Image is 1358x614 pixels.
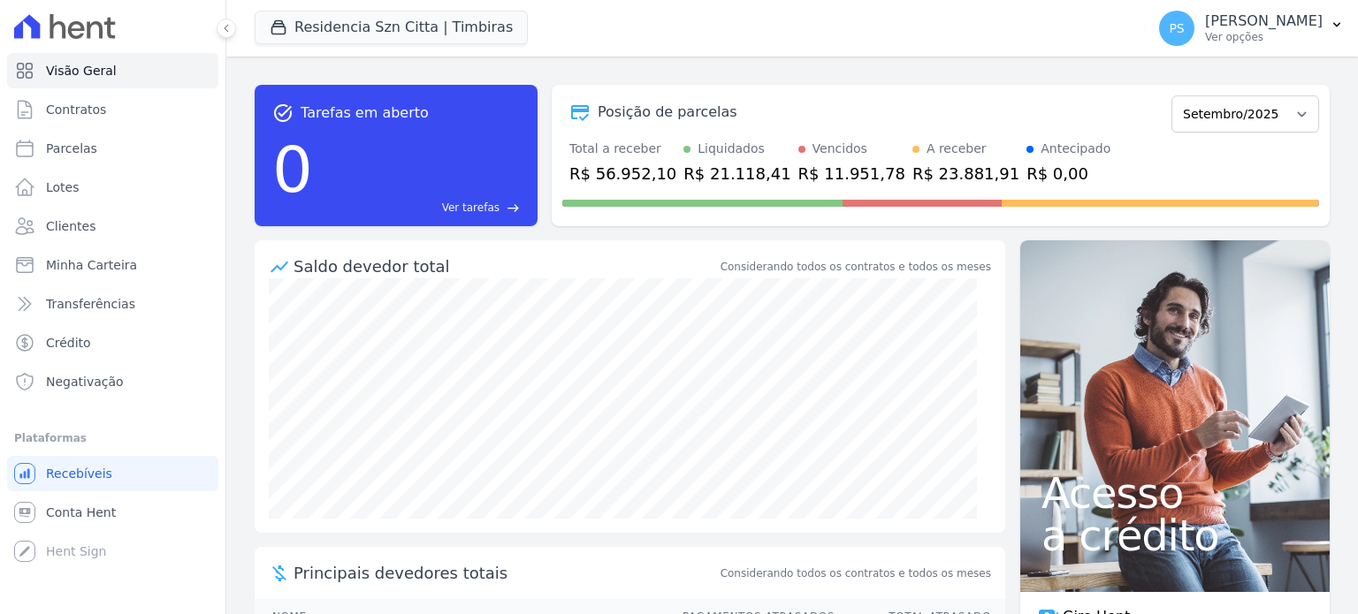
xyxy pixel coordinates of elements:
span: Ver tarefas [442,200,500,216]
div: A receber [927,140,987,158]
span: Principais devedores totais [294,561,717,585]
span: Clientes [46,217,95,235]
a: Visão Geral [7,53,218,88]
a: Lotes [7,170,218,205]
button: Residencia Szn Citta | Timbiras [255,11,528,44]
div: R$ 11.951,78 [798,162,905,186]
span: Lotes [46,178,80,196]
div: Plataformas [14,428,211,449]
div: Liquidados [698,140,765,158]
span: PS [1169,22,1184,34]
a: Transferências [7,286,218,322]
a: Parcelas [7,131,218,166]
span: Conta Hent [46,504,116,521]
a: Recebíveis [7,456,218,491]
span: Minha Carteira [46,256,137,274]
div: R$ 23.881,91 [912,162,1019,186]
div: 0 [272,124,313,216]
div: Considerando todos os contratos e todos os meses [721,259,991,275]
div: Saldo devedor total [294,254,717,278]
div: R$ 56.952,10 [569,162,676,186]
a: Ver tarefas east [320,200,520,216]
a: Crédito [7,325,218,360]
span: Negativação [46,373,124,390]
a: Clientes [7,208,218,244]
div: Posição de parcelas [598,102,737,123]
span: Acesso [1041,472,1308,514]
span: Recebíveis [46,465,112,482]
p: Ver opções [1205,30,1323,44]
span: a crédito [1041,514,1308,557]
span: Contratos [46,101,106,118]
div: R$ 0,00 [1026,162,1110,186]
span: Visão Geral [46,62,117,80]
div: Vencidos [813,140,867,158]
div: R$ 21.118,41 [683,162,790,186]
span: Transferências [46,295,135,313]
div: Antecipado [1041,140,1110,158]
a: Contratos [7,92,218,127]
span: Crédito [46,334,91,352]
span: Considerando todos os contratos e todos os meses [721,565,991,581]
p: [PERSON_NAME] [1205,12,1323,30]
span: east [507,201,520,215]
div: Total a receber [569,140,676,158]
a: Minha Carteira [7,247,218,283]
button: PS [PERSON_NAME] Ver opções [1145,4,1358,53]
span: task_alt [272,102,294,124]
a: Conta Hent [7,495,218,530]
a: Negativação [7,364,218,399]
span: Tarefas em aberto [301,102,429,124]
span: Parcelas [46,140,97,157]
